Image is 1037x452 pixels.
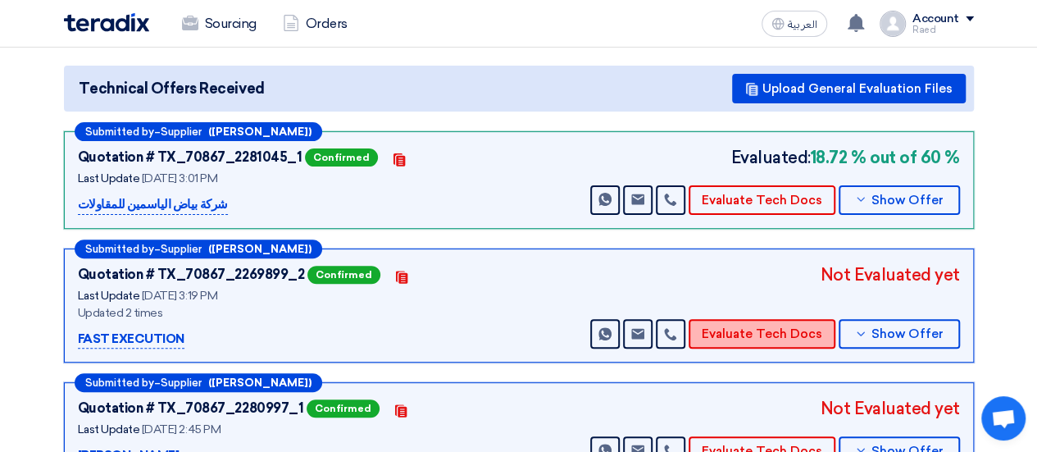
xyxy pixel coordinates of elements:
[912,12,959,26] div: Account
[208,377,312,388] b: ([PERSON_NAME])
[305,148,378,167] span: Confirmed
[732,74,966,103] button: Upload General Evaluation Files
[762,11,827,37] button: العربية
[871,328,944,340] span: Show Offer
[78,171,140,185] span: Last Update
[912,25,974,34] div: Raed
[78,289,140,303] span: Last Update
[839,185,960,215] button: Show Offer
[169,6,270,42] a: Sourcing
[75,122,322,141] div: –
[788,19,817,30] span: العربية
[161,244,202,254] span: Supplier
[307,399,380,418] span: Confirmed
[85,377,154,388] span: Submitted by
[821,396,960,421] div: Not Evaluated yet
[270,6,361,42] a: Orders
[730,145,959,170] div: Evaluated:
[981,396,1026,441] div: Open chat
[64,13,149,32] img: Teradix logo
[689,319,835,349] button: Evaluate Tech Docs
[79,78,265,100] span: Technical Offers Received
[821,263,960,287] div: Not Evaluated yet
[75,240,322,258] div: –
[208,244,312,254] b: ([PERSON_NAME])
[78,195,228,215] p: شركة بياض الياسمين للمقاولات
[811,145,960,170] b: 18.72 % out of 60 %
[880,11,906,37] img: profile_test.png
[85,126,154,137] span: Submitted by
[78,422,140,436] span: Last Update
[78,330,184,349] p: FAST EXECUTION
[871,194,944,207] span: Show Offer
[142,171,217,185] span: [DATE] 3:01 PM
[142,289,217,303] span: [DATE] 3:19 PM
[689,185,835,215] button: Evaluate Tech Docs
[78,265,305,285] div: Quotation # TX_70867_2269899_2
[78,148,302,167] div: Quotation # TX_70867_2281045_1
[839,319,960,349] button: Show Offer
[85,244,154,254] span: Submitted by
[161,377,202,388] span: Supplier
[307,266,380,284] span: Confirmed
[142,422,221,436] span: [DATE] 2:45 PM
[78,399,304,418] div: Quotation # TX_70867_2280997_1
[78,304,488,322] div: Updated 2 times
[75,373,322,392] div: –
[208,126,312,137] b: ([PERSON_NAME])
[161,126,202,137] span: Supplier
